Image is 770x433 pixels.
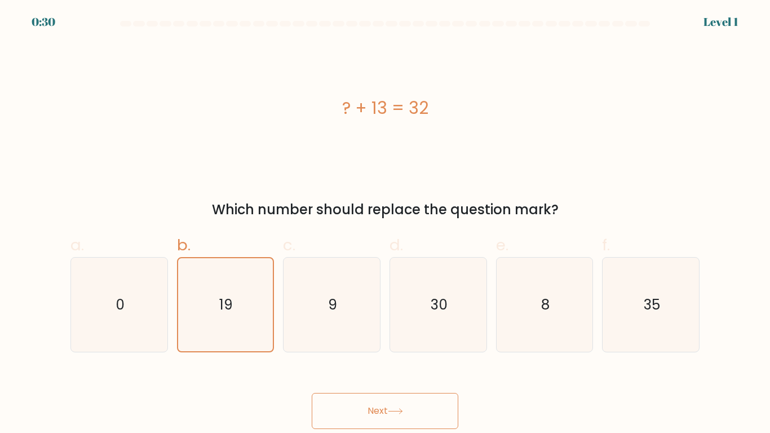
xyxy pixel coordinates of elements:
[602,234,610,256] span: f.
[70,95,700,121] div: ? + 13 = 32
[177,234,191,256] span: b.
[283,234,295,256] span: c.
[703,14,738,30] div: Level 1
[32,14,55,30] div: 0:30
[496,234,508,256] span: e.
[312,393,458,429] button: Next
[644,295,660,315] text: 35
[390,234,403,256] span: d.
[116,295,125,315] text: 0
[77,200,693,220] div: Which number should replace the question mark?
[328,295,337,315] text: 9
[431,295,448,315] text: 30
[70,234,84,256] span: a.
[541,295,550,315] text: 8
[220,295,233,315] text: 19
